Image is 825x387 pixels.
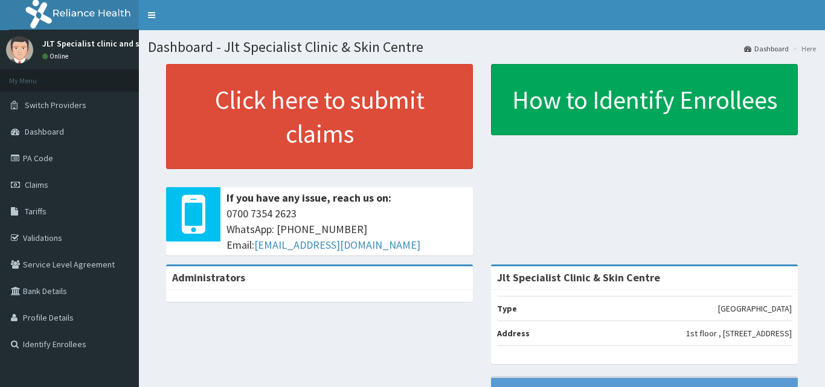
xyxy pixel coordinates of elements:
a: [EMAIL_ADDRESS][DOMAIN_NAME] [254,238,420,252]
b: Type [497,303,517,314]
p: [GEOGRAPHIC_DATA] [718,302,792,315]
p: JLT Specialist clinic and skin Centre [42,39,178,48]
p: 1st floor , [STREET_ADDRESS] [686,327,792,339]
b: If you have any issue, reach us on: [226,191,391,205]
b: Administrators [172,270,245,284]
a: Online [42,52,71,60]
li: Here [790,43,816,54]
a: Click here to submit claims [166,64,473,169]
a: How to Identify Enrollees [491,64,798,135]
span: 0700 7354 2623 WhatsApp: [PHONE_NUMBER] Email: [226,206,467,252]
a: Dashboard [744,43,789,54]
span: Dashboard [25,126,64,137]
span: Tariffs [25,206,47,217]
span: Switch Providers [25,100,86,110]
b: Address [497,328,530,339]
h1: Dashboard - Jlt Specialist Clinic & Skin Centre [148,39,816,55]
img: User Image [6,36,33,63]
strong: Jlt Specialist Clinic & Skin Centre [497,270,660,284]
span: Claims [25,179,48,190]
